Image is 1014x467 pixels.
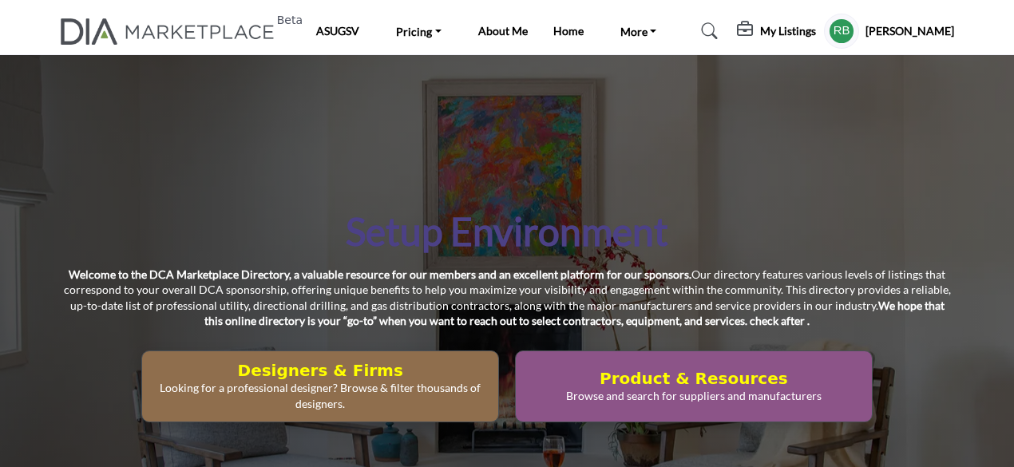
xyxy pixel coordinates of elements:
button: Designers & Firms Looking for a professional designer? Browse & filter thousands of designers. [141,350,499,422]
h2: Designers & Firms [147,361,493,380]
p: Looking for a professional designer? Browse & filter thousands of designers. [147,380,493,411]
div: My Listings [737,22,816,41]
a: Search [686,18,728,44]
h5: [PERSON_NAME] [865,23,954,39]
strong: We hope that this online directory is your “go-to” when you want to reach out to select contracto... [204,299,945,328]
a: About Me [478,24,528,38]
button: Show hide supplier dropdown [824,14,859,49]
button: Product & Resources Browse and search for suppliers and manufacturers [515,350,873,422]
p: Browse and search for suppliers and manufacturers [521,388,867,404]
p: Our directory features various levels of listings that correspond to your overall DCA sponsorship... [61,267,954,329]
h2: Product & Resources [521,369,867,388]
h6: Beta [277,14,303,27]
strong: Welcome to the DCA Marketplace Directory, a valuable resource for our members and an excellent pl... [69,267,691,281]
a: ASUGSV [316,24,359,38]
h1: Setup Environment [346,207,668,256]
a: Beta [61,18,283,45]
img: Site Logo [61,18,283,45]
h5: My Listings [760,24,816,38]
a: Pricing [385,20,453,42]
a: Home [553,24,584,38]
a: More [609,20,668,42]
